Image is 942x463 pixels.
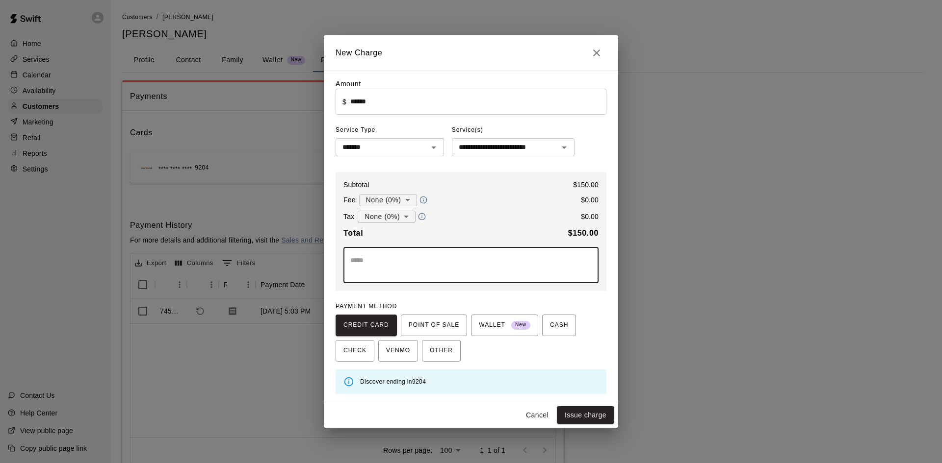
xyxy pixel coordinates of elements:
[522,406,553,424] button: Cancel
[342,97,346,107] p: $
[568,229,599,237] b: $ 150.00
[427,141,441,154] button: Open
[343,343,366,359] span: CHECK
[430,343,453,359] span: OTHER
[452,122,483,138] span: Service(s)
[343,317,389,333] span: CREDIT CARD
[343,195,356,205] p: Fee
[343,180,369,190] p: Subtotal
[550,317,568,333] span: CASH
[336,303,397,310] span: PAYMENT METHOD
[343,212,354,221] p: Tax
[409,317,459,333] span: POINT OF SALE
[336,340,374,362] button: CHECK
[401,315,467,336] button: POINT OF SALE
[511,318,530,332] span: New
[581,212,599,221] p: $ 0.00
[359,191,417,209] div: None (0%)
[324,35,618,71] h2: New Charge
[422,340,461,362] button: OTHER
[386,343,410,359] span: VENMO
[336,122,444,138] span: Service Type
[557,406,614,424] button: Issue charge
[358,208,416,226] div: None (0%)
[336,315,397,336] button: CREDIT CARD
[479,317,530,333] span: WALLET
[336,80,361,88] label: Amount
[581,195,599,205] p: $ 0.00
[542,315,576,336] button: CASH
[343,229,363,237] b: Total
[471,315,538,336] button: WALLET New
[378,340,418,362] button: VENMO
[573,180,599,190] p: $ 150.00
[587,43,606,63] button: Close
[360,378,426,385] span: Discover ending in 9204
[557,141,571,154] button: Open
